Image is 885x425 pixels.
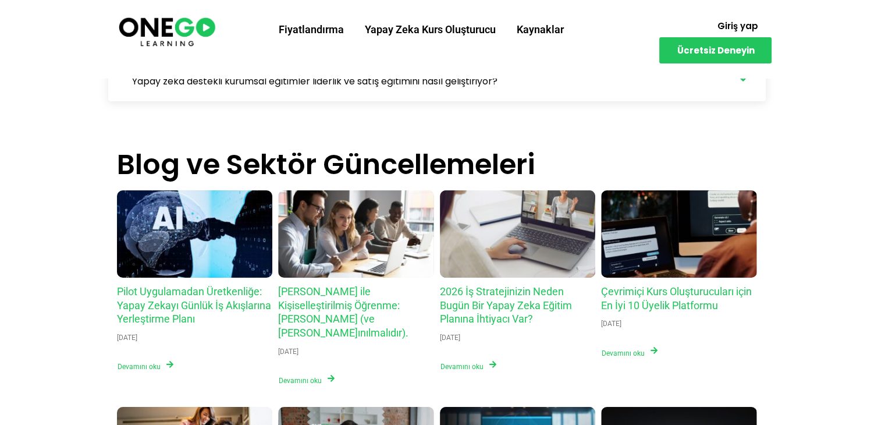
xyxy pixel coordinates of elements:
[117,334,137,342] font: [DATE]
[132,75,497,88] font: Yapay zeka destekli kurumsal eğitimler liderlik ve satış eğitimini nasıl geliştiriyor?
[601,346,658,359] a: Devamını oku
[278,348,298,356] font: [DATE]
[118,363,161,371] font: Devamını oku
[440,334,460,342] font: [DATE]
[279,377,322,385] font: Devamını oku
[677,44,754,56] font: Ücretsiz Deneyin
[354,15,506,45] a: Yapay Zeka Kurs Oluşturucu
[278,285,408,339] a: [PERSON_NAME] ile Kişiselleştirilmiş Öğrenme: [PERSON_NAME] (ve [PERSON_NAME]ınılmalıdır).
[602,349,645,357] font: Devamını oku
[117,190,273,278] a: Pilot Uygulamadan Üretkenliğe: Yapay Zekayı Günlük İş Akışlarına Yerleştirme Planı
[601,190,757,278] a: Çevrimiçi Kurs Oluşturucuları için En İyi 10 Üyelik Platformu
[601,285,752,311] a: Çevrimiçi Kurs Oluşturucuları için En İyi 10 Üyelik Platformu
[440,360,497,373] a: Devamını oku
[601,320,621,328] font: [DATE]
[506,15,574,45] a: Kaynaklar
[279,23,344,36] font: Fiyatlandırma
[117,285,271,325] a: Pilot Uygulamadan Üretkenliğe: Yapay Zekayı Günlük İş Akışlarına Yerleştirme Planı
[717,20,758,32] font: Giriş yap
[703,15,772,37] a: Giriş yap
[268,15,354,45] a: Fiyatlandırma
[440,285,572,325] a: 2026 İş Stratejinizin Neden Bugün Bir Yapay Zeka Eğitim Planına İhtiyacı Var?
[117,145,535,184] font: Blog ve Sektör Güncellemeleri
[278,374,335,387] a: Devamını oku
[108,61,766,101] a: Yapay zeka destekli kurumsal eğitimler liderlik ve satış eğitimini nasıl geliştiriyor?
[365,23,496,36] font: Yapay Zeka Kurs Oluşturucu
[517,23,564,36] font: Kaynaklar
[659,37,772,63] a: Ücretsiz Deneyin
[440,190,596,278] a: 2026 İş Stratejinizin Neden Bugün Bir Yapay Zeka Eğitim Planına İhtiyacı Var?
[278,190,434,278] a: Yapay Zeka ile Kişiselleştirilmiş Öğrenme: Ne İşe Yarar (ve Nelerden Kaçınılmalıdır).
[440,363,484,371] font: Devamını oku
[117,360,174,373] a: Devamını oku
